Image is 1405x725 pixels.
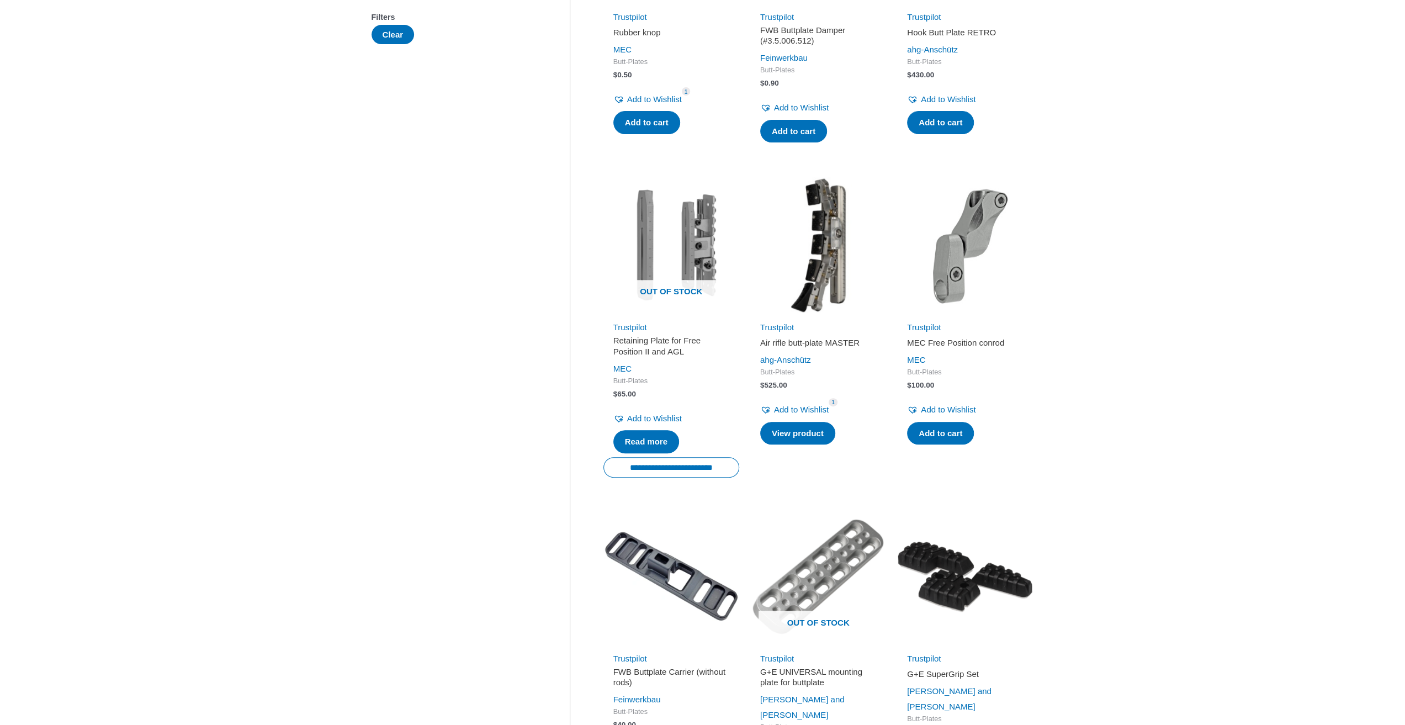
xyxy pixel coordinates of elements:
h2: Hook Butt Plate RETRO [907,27,1023,38]
span: Butt-Plates [613,707,729,717]
a: Add to cart: “Rubber knop” [613,111,680,134]
img: G+E SuperGrip Set [897,509,1033,644]
span: $ [760,79,765,87]
a: Air rifle butt-plate MASTER [760,337,876,352]
bdi: 0.90 [760,79,779,87]
button: Clear [372,25,415,44]
span: Add to Wishlist [921,405,975,414]
a: Trustpilot [760,654,794,663]
span: Add to Wishlist [774,103,829,112]
a: Trustpilot [760,322,794,332]
a: Read more about “Retaining Plate for Free Position II and AGL” [613,430,680,453]
bdi: 430.00 [907,71,934,79]
span: Butt-Plates [907,368,1023,377]
span: $ [760,381,765,389]
span: 1 [682,87,691,96]
a: Out of stock [603,177,739,313]
a: Retaining Plate for Free Position II and AGL [613,335,729,361]
span: $ [907,381,911,389]
h2: MEC Free Position conrod [907,337,1023,348]
a: FWB Buttplate Damper (#3.5.006.512) [760,25,876,51]
span: Butt-Plates [760,66,876,75]
h2: Air rifle butt-plate MASTER [760,337,876,348]
span: Add to Wishlist [627,94,682,104]
a: Trustpilot [907,322,941,332]
bdi: 0.50 [613,71,632,79]
a: MEC [907,355,925,364]
span: Add to Wishlist [627,414,682,423]
h2: FWB Buttplate Carrier (without rods) [613,666,729,688]
a: Add to Wishlist [907,402,975,417]
span: Out of stock [759,611,878,636]
div: Filters [372,9,537,25]
a: FWB Buttplate Carrier (without rods) [613,666,729,692]
h2: Retaining Plate for Free Position II and AGL [613,335,729,357]
a: Add to Wishlist [613,411,682,426]
a: Add to Wishlist [907,92,975,107]
span: $ [613,390,618,398]
a: ahg-Anschütz [907,45,958,54]
a: Feinwerkbau [613,695,661,704]
span: $ [907,71,911,79]
img: Air rifle butt-plate MASTER [750,177,886,313]
a: Feinwerkbau [760,53,808,62]
a: Read more about “Air rifle butt-plate MASTER” [760,422,835,445]
span: Butt-Plates [907,57,1023,67]
img: FWB Buttplate Carrier [603,509,739,644]
span: Butt-Plates [613,57,729,67]
a: Trustpilot [907,12,941,22]
span: Add to Wishlist [921,94,975,104]
a: Trustpilot [760,12,794,22]
a: MEC [613,364,632,373]
a: Trustpilot [907,654,941,663]
a: G+E SuperGrip Set [907,669,1023,684]
a: Add to cart: “FWB Buttplate Damper (#3.5.006.512)” [760,120,827,143]
span: Butt-Plates [907,715,1023,724]
img: UNIVERSAL mounting plate [750,509,886,644]
span: Out of stock [612,280,731,305]
a: [PERSON_NAME] and [PERSON_NAME] [907,686,992,711]
a: Trustpilot [613,654,647,663]
a: Trustpilot [613,322,647,332]
bdi: 525.00 [760,381,787,389]
a: G+E UNIVERSAL mounting plate for buttplate [760,666,876,692]
a: [PERSON_NAME] and [PERSON_NAME] [760,695,845,719]
span: Add to Wishlist [774,405,829,414]
span: 1 [829,398,837,406]
h2: G+E SuperGrip Set [907,669,1023,680]
img: Retaining Plate for Free Position II and AGL [603,177,739,313]
span: Butt-Plates [613,377,729,386]
a: Add to Wishlist [613,92,682,107]
a: Out of stock [750,509,886,644]
a: MEC Free Position conrod [907,337,1023,352]
h2: Rubber knop [613,27,729,38]
a: Hook Butt Plate RETRO [907,27,1023,42]
bdi: 65.00 [613,390,636,398]
span: $ [613,71,618,79]
a: Add to cart: “MEC Free Position conrod” [907,422,974,445]
h2: G+E UNIVERSAL mounting plate for buttplate [760,666,876,688]
a: ahg-Anschütz [760,355,811,364]
span: Butt-Plates [760,368,876,377]
img: MEC Free Position conrod [897,177,1033,313]
a: Add to Wishlist [760,100,829,115]
a: MEC [613,45,632,54]
a: Add to Wishlist [760,402,829,417]
a: Rubber knop [613,27,729,42]
h2: FWB Buttplate Damper (#3.5.006.512) [760,25,876,46]
a: Trustpilot [613,12,647,22]
bdi: 100.00 [907,381,934,389]
a: Add to cart: “Hook Butt Plate RETRO” [907,111,974,134]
